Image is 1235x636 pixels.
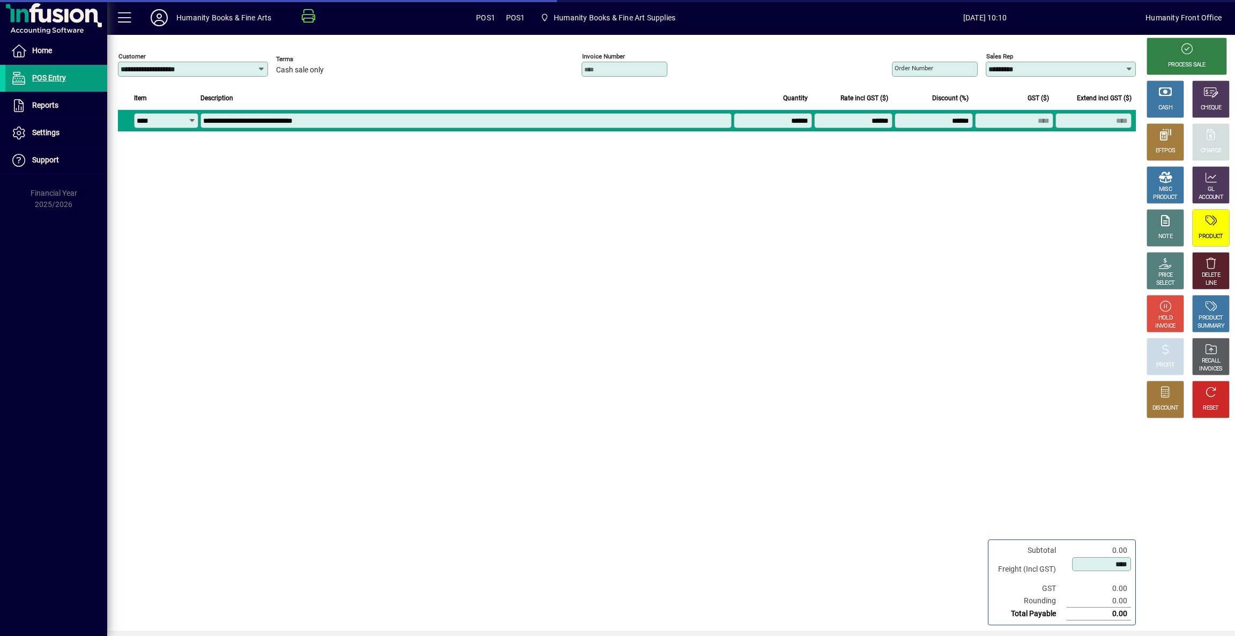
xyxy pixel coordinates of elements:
[554,9,675,26] span: Humanity Books & Fine Art Supplies
[1067,544,1131,557] td: 0.00
[1067,582,1131,595] td: 0.00
[118,53,146,60] mat-label: Customer
[1153,194,1177,202] div: PRODUCT
[5,147,107,174] a: Support
[1067,595,1131,608] td: 0.00
[1158,271,1173,279] div: PRICE
[32,156,59,164] span: Support
[1201,104,1221,112] div: CHEQUE
[1145,9,1222,26] div: Humanity Front Office
[993,595,1067,608] td: Rounding
[840,92,888,104] span: Rate incl GST ($)
[5,92,107,119] a: Reports
[1158,104,1172,112] div: CASH
[506,9,525,26] span: POS1
[1158,314,1172,322] div: HOLD
[32,128,59,137] span: Settings
[1158,233,1172,241] div: NOTE
[993,557,1067,582] td: Freight (Incl GST)
[783,92,808,104] span: Quantity
[1199,194,1223,202] div: ACCOUNT
[1199,314,1223,322] div: PRODUCT
[32,73,66,82] span: POS Entry
[1202,271,1220,279] div: DELETE
[1202,357,1221,365] div: RECALL
[993,544,1067,557] td: Subtotal
[5,120,107,146] a: Settings
[582,53,625,60] mat-label: Invoice number
[1077,92,1132,104] span: Extend incl GST ($)
[993,608,1067,620] td: Total Payable
[1156,147,1176,155] div: EFTPOS
[1159,186,1172,194] div: MISC
[1028,92,1049,104] span: GST ($)
[32,101,58,109] span: Reports
[276,56,340,63] span: Terms
[1197,322,1224,330] div: SUMMARY
[200,92,233,104] span: Description
[276,66,324,75] span: Cash sale only
[1156,279,1175,287] div: SELECT
[824,9,1145,26] span: [DATE] 10:10
[1168,61,1206,69] div: PROCESS SALE
[1156,361,1174,369] div: PROFIT
[1208,186,1215,194] div: GL
[536,8,680,27] span: Humanity Books & Fine Art Supplies
[1152,404,1178,412] div: DISCOUNT
[32,46,52,55] span: Home
[5,38,107,64] a: Home
[476,9,495,26] span: POS1
[176,9,272,26] div: Humanity Books & Fine Arts
[1199,365,1222,373] div: INVOICES
[1206,279,1216,287] div: LINE
[1067,608,1131,620] td: 0.00
[1155,322,1175,330] div: INVOICE
[993,582,1067,595] td: GST
[142,8,176,27] button: Profile
[1199,233,1223,241] div: PRODUCT
[932,92,969,104] span: Discount (%)
[134,92,147,104] span: Item
[1203,404,1219,412] div: RESET
[895,64,933,72] mat-label: Order number
[1201,147,1222,155] div: CHARGE
[986,53,1013,60] mat-label: Sales rep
